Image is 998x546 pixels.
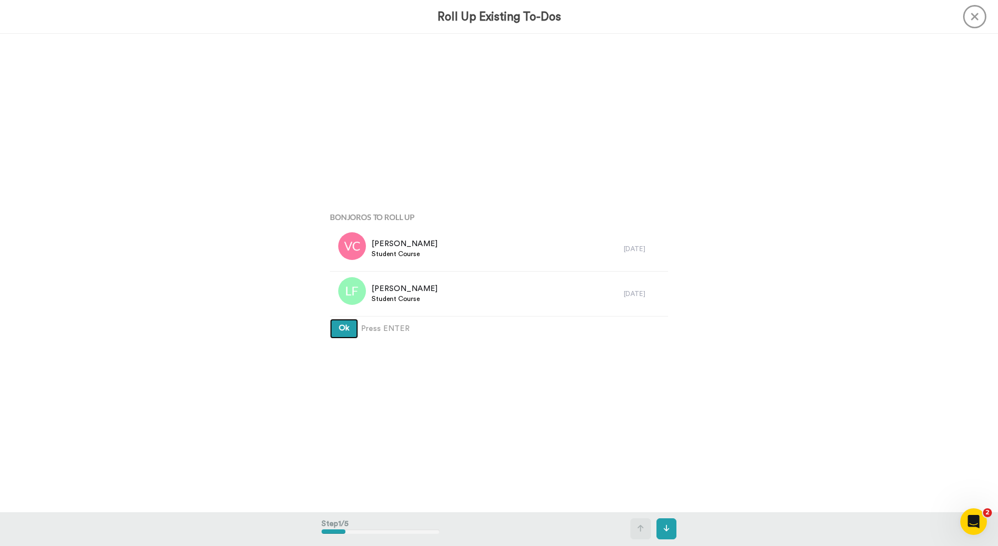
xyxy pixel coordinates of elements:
span: [PERSON_NAME] [371,238,437,249]
span: Student Course [371,294,437,303]
h3: Roll Up Existing To-Dos [437,11,561,23]
button: Ok [330,319,358,339]
iframe: Intercom live chat [960,508,987,535]
div: [DATE] [624,244,663,253]
div: Step 1 / 5 [322,513,440,545]
img: lf.png [338,277,366,305]
span: [PERSON_NAME] [371,283,437,294]
span: Press ENTER [361,323,410,334]
h4: Bonjoros To Roll Up [330,213,668,221]
img: vc.png [338,232,366,260]
span: Student Course [371,249,437,258]
span: Ok [339,324,349,332]
div: [DATE] [624,289,663,298]
span: 2 [983,508,992,517]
